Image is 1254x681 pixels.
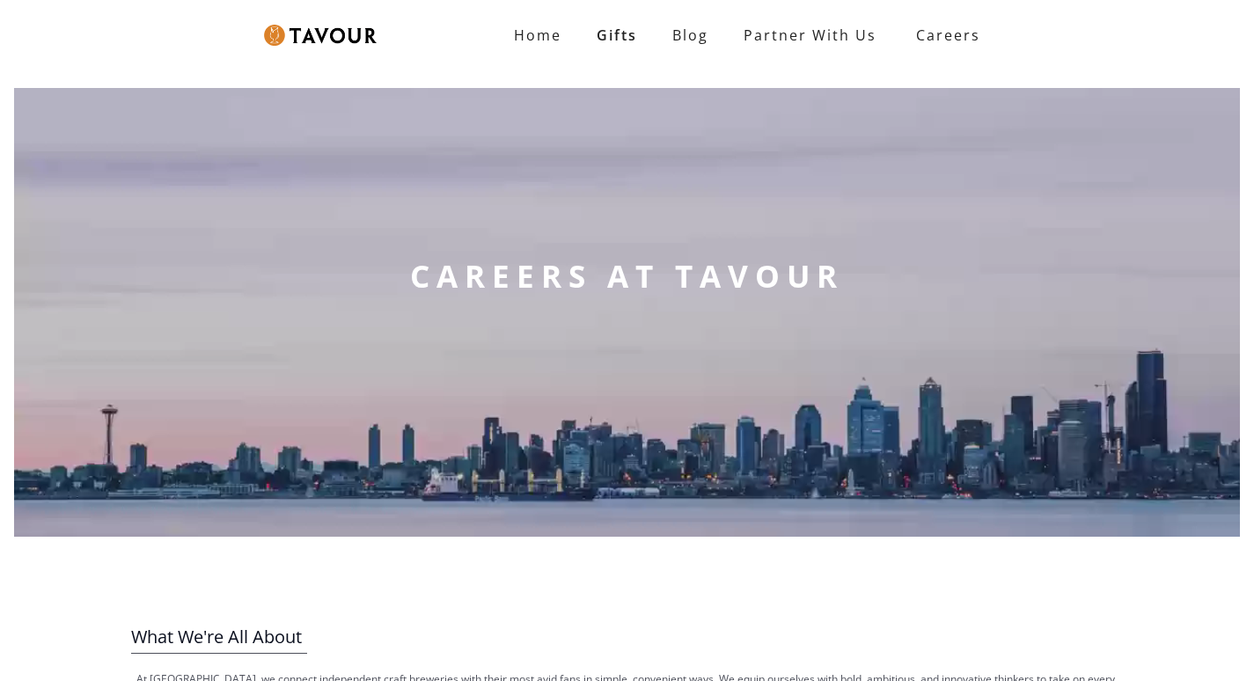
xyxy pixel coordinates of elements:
[410,255,844,297] strong: CAREERS AT TAVOUR
[916,18,980,53] strong: Careers
[131,621,1121,653] h3: What We're All About
[579,18,655,53] a: Gifts
[655,18,726,53] a: Blog
[514,26,561,45] strong: Home
[726,18,894,53] a: partner with us
[894,11,994,60] a: Careers
[496,18,579,53] a: Home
